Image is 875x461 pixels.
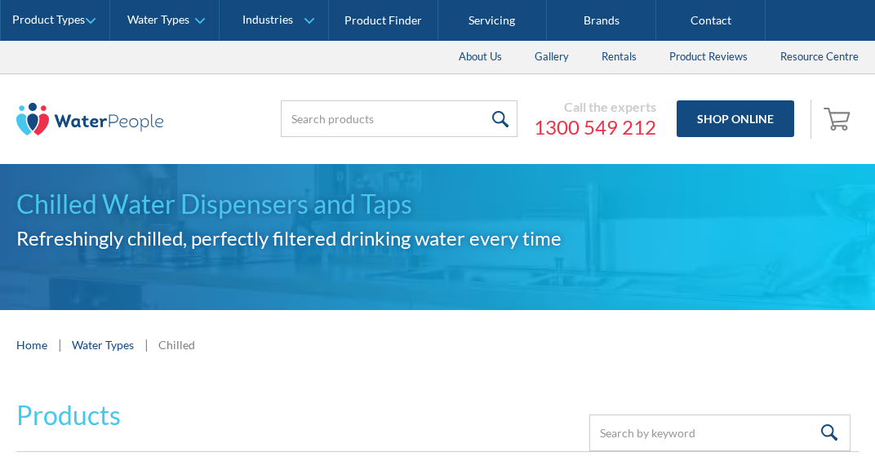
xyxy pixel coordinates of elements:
h2: Refreshingly chilled, perfectly filtered drinking water every time [16,224,859,253]
a: About Us [442,41,518,73]
h2: Products [16,396,121,435]
a: Open cart [819,100,859,139]
input: Search products [281,100,517,137]
a: Shop Online [677,100,794,137]
div: Water Types [127,13,189,27]
h1: Chilled Water Dispensers and Taps [16,184,859,224]
a: Rentals [585,41,653,73]
a: Gallery [518,41,585,73]
div: | [142,335,150,354]
input: Search by keyword [589,414,851,451]
div: | [56,335,64,354]
a: Product Reviews [653,41,764,73]
a: 1300 549 212 [534,115,656,140]
a: Resource Centre [764,41,875,73]
img: The Water People [16,103,163,135]
a: Water Types [72,336,134,353]
a: Home [16,336,47,353]
div: Chilled [158,336,195,353]
div: Industries [242,13,293,27]
div: Call the experts [534,99,656,115]
iframe: podium webchat widget bubble [712,379,875,461]
div: Product Types [12,13,85,27]
img: shopping cart [824,105,855,131]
